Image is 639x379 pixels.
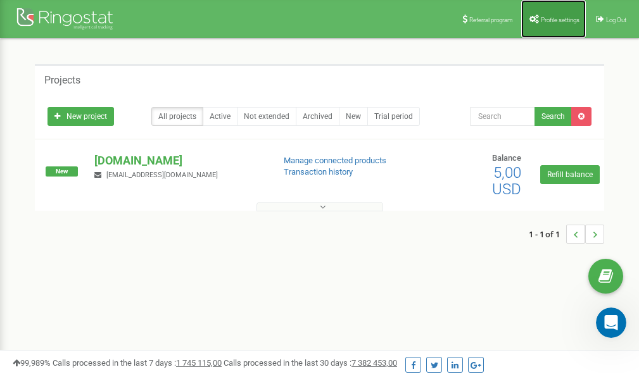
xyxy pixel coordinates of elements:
[470,107,535,126] input: Search
[596,308,626,338] iframe: Intercom live chat
[367,107,420,126] a: Trial period
[529,225,566,244] span: 1 - 1 of 1
[284,156,386,165] a: Manage connected products
[469,16,513,23] span: Referral program
[44,75,80,86] h5: Projects
[151,107,203,126] a: All projects
[53,358,222,368] span: Calls processed in the last 7 days :
[339,107,368,126] a: New
[351,358,397,368] u: 7 382 453,00
[176,358,222,368] u: 1 745 115,00
[492,153,521,163] span: Balance
[106,171,218,179] span: [EMAIL_ADDRESS][DOMAIN_NAME]
[540,165,600,184] a: Refill balance
[492,164,521,198] span: 5,00 USD
[94,152,263,169] p: [DOMAIN_NAME]
[296,107,339,126] a: Archived
[541,16,579,23] span: Profile settings
[237,107,296,126] a: Not extended
[13,358,51,368] span: 99,989%
[535,107,572,126] button: Search
[606,16,626,23] span: Log Out
[529,212,604,256] nav: ...
[203,107,237,126] a: Active
[284,167,353,177] a: Transaction history
[224,358,397,368] span: Calls processed in the last 30 days :
[47,107,114,126] a: New project
[46,166,78,177] span: New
